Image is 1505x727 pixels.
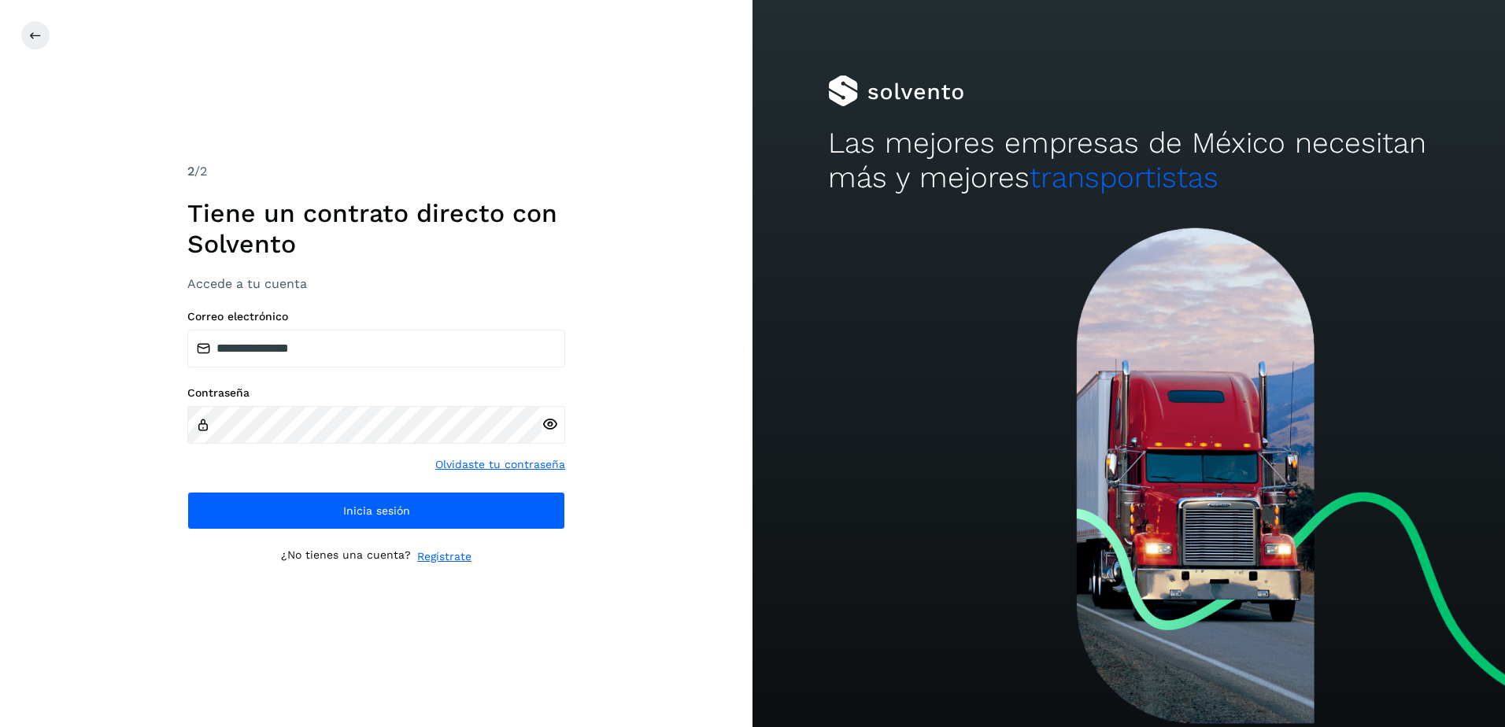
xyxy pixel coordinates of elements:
h1: Tiene un contrato directo con Solvento [187,198,565,259]
label: Correo electrónico [187,310,565,323]
a: Olvidaste tu contraseña [435,456,565,473]
span: 2 [187,164,194,179]
p: ¿No tienes una cuenta? [281,548,411,565]
h2: Las mejores empresas de México necesitan más y mejores [828,126,1430,196]
span: Inicia sesión [343,505,410,516]
h3: Accede a tu cuenta [187,276,565,291]
button: Inicia sesión [187,492,565,530]
span: transportistas [1030,161,1218,194]
label: Contraseña [187,386,565,400]
a: Regístrate [417,548,471,565]
div: /2 [187,162,565,181]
